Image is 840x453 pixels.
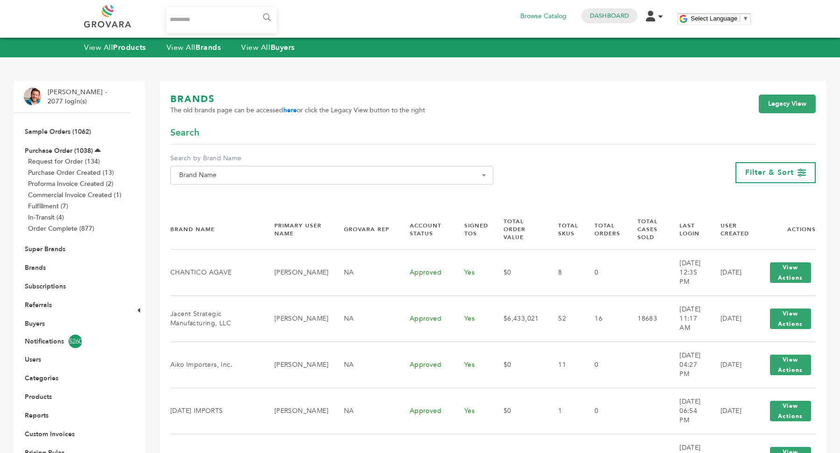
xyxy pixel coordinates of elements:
[283,106,297,115] a: here
[691,15,749,22] a: Select Language​
[25,335,120,348] a: Notifications5260
[453,295,492,342] td: Yes
[770,401,811,421] button: View Actions
[583,388,626,434] td: 0
[263,388,332,434] td: [PERSON_NAME]
[332,295,398,342] td: NA
[770,355,811,375] button: View Actions
[626,210,668,249] th: Total Cases Sold
[84,42,146,53] a: View AllProducts
[759,95,816,113] a: Legacy View
[170,342,263,388] td: Aiko Importers, Inc.
[170,166,493,185] span: Brand Name
[492,388,547,434] td: $0
[492,295,547,342] td: $6,433,021
[546,388,583,434] td: 1
[709,210,754,249] th: User Created
[453,210,492,249] th: Signed TOS
[241,42,295,53] a: View AllBuyers
[170,388,263,434] td: [DATE] IMPORTS
[28,168,114,177] a: Purchase Order Created (13)
[668,388,709,434] td: [DATE] 06:54 PM
[453,342,492,388] td: Yes
[546,249,583,295] td: 8
[668,295,709,342] td: [DATE] 11:17 AM
[25,411,49,420] a: Reports
[69,335,82,348] span: 5260
[25,392,52,401] a: Products
[25,245,65,254] a: Super Brands
[590,12,629,20] a: Dashboard
[492,342,547,388] td: $0
[113,42,146,53] strong: Products
[709,388,754,434] td: [DATE]
[583,210,626,249] th: Total Orders
[398,295,453,342] td: Approved
[28,224,94,233] a: Order Complete (877)
[583,295,626,342] td: 16
[626,295,668,342] td: 18683
[520,11,567,21] a: Browse Catalog
[709,249,754,295] td: [DATE]
[196,42,221,53] strong: Brands
[170,126,199,139] span: Search
[453,249,492,295] td: Yes
[453,388,492,434] td: Yes
[166,7,277,33] input: Search...
[25,301,52,309] a: Referrals
[263,295,332,342] td: [PERSON_NAME]
[170,93,425,106] h1: BRANDS
[546,295,583,342] td: 52
[398,210,453,249] th: Account Status
[25,127,91,136] a: Sample Orders (1062)
[709,342,754,388] td: [DATE]
[28,213,64,222] a: In-Transit (4)
[546,342,583,388] td: 11
[170,210,263,249] th: Brand Name
[263,210,332,249] th: Primary User Name
[25,374,58,383] a: Categories
[28,157,100,166] a: Request for Order (134)
[263,342,332,388] td: [PERSON_NAME]
[398,342,453,388] td: Approved
[583,342,626,388] td: 0
[28,179,113,188] a: Proforma Invoice Created (2)
[492,210,547,249] th: Total Order Value
[740,15,740,22] span: ​
[28,202,68,211] a: Fulfillment (7)
[398,388,453,434] td: Approved
[25,319,45,328] a: Buyers
[492,249,547,295] td: $0
[170,106,425,115] span: The old brands page can be accessed or click the Legacy View button to the right
[332,249,398,295] td: NA
[25,146,93,155] a: Purchase Order (1038)
[668,249,709,295] td: [DATE] 12:35 PM
[167,42,221,53] a: View AllBrands
[25,430,75,439] a: Custom Invoices
[709,295,754,342] td: [DATE]
[332,210,398,249] th: Grovara Rep
[546,210,583,249] th: Total SKUs
[28,191,121,199] a: Commercial Invoice Created (1)
[742,15,749,22] span: ▼
[170,249,263,295] td: CHANTICO AGAVE
[745,167,794,178] span: Filter & Sort
[175,169,488,182] span: Brand Name
[332,388,398,434] td: NA
[271,42,295,53] strong: Buyers
[48,88,109,106] li: [PERSON_NAME] - 2077 login(s)
[668,342,709,388] td: [DATE] 04:27 PM
[691,15,737,22] span: Select Language
[754,210,816,249] th: Actions
[332,342,398,388] td: NA
[770,262,811,283] button: View Actions
[25,355,41,364] a: Users
[25,282,66,291] a: Subscriptions
[263,249,332,295] td: [PERSON_NAME]
[668,210,709,249] th: Last Login
[170,154,493,163] label: Search by Brand Name
[25,263,46,272] a: Brands
[583,249,626,295] td: 0
[770,309,811,329] button: View Actions
[170,295,263,342] td: Jacent Strategic Manufacturing, LLC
